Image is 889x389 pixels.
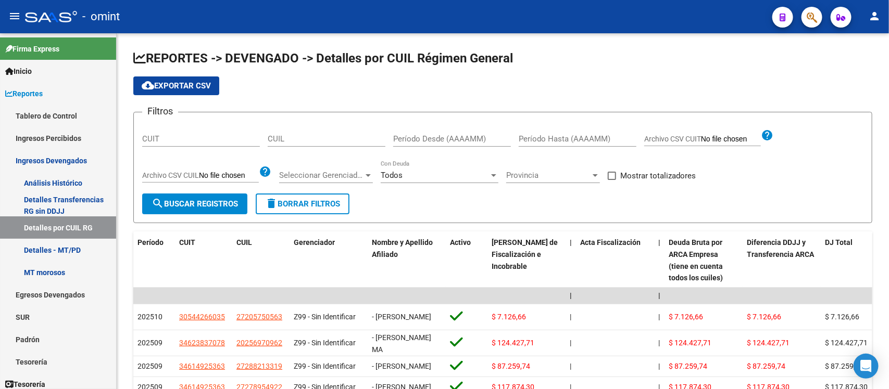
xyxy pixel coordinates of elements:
[5,88,43,99] span: Reportes
[825,362,863,370] span: $ 87.259,74
[179,313,225,321] span: 30544266035
[566,231,576,289] datatable-header-cell: |
[658,238,660,247] span: |
[152,197,164,210] mat-icon: search
[570,291,572,300] span: |
[570,362,571,370] span: |
[372,238,433,258] span: Nombre y Apellido Afiliado
[137,339,162,347] span: 202509
[868,10,881,22] mat-icon: person
[487,231,566,289] datatable-header-cell: Deuda Bruta Neto de Fiscalización e Incobrable
[506,171,591,180] span: Provincia
[743,231,821,289] datatable-header-cell: Diferencia DDJJ y Transferencia ARCA
[142,81,211,90] span: Exportar CSV
[669,238,723,282] span: Deuda Bruta por ARCA Empresa (tiene en cuenta todos los cuiles)
[133,231,175,289] datatable-header-cell: Período
[372,333,431,354] span: - [PERSON_NAME] MA
[5,66,32,77] span: Inicio
[381,171,403,180] span: Todos
[294,362,356,370] span: Z99 - Sin Identificar
[620,170,696,182] span: Mostrar totalizadores
[665,231,743,289] datatable-header-cell: Deuda Bruta por ARCA Empresa (tiene en cuenta todos los cuiles)
[294,238,335,247] span: Gerenciador
[854,354,879,379] div: Open Intercom Messenger
[669,362,707,370] span: $ 87.259,74
[450,238,471,247] span: Activo
[576,231,654,289] datatable-header-cell: Acta Fiscalización
[446,231,487,289] datatable-header-cell: Activo
[152,199,238,209] span: Buscar Registros
[570,313,571,321] span: |
[747,313,781,321] span: $ 7.126,66
[658,291,660,300] span: |
[654,231,665,289] datatable-header-cell: |
[825,313,859,321] span: $ 7.126,66
[669,339,711,347] span: $ 124.427,71
[701,135,761,144] input: Archivo CSV CUIT
[669,313,703,321] span: $ 7.126,66
[294,339,356,347] span: Z99 - Sin Identificar
[492,313,526,321] span: $ 7.126,66
[290,231,368,289] datatable-header-cell: Gerenciador
[825,339,868,347] span: $ 124.427,71
[492,362,530,370] span: $ 87.259,74
[658,339,660,347] span: |
[658,313,660,321] span: |
[265,199,340,209] span: Borrar Filtros
[294,313,356,321] span: Z99 - Sin Identificar
[492,238,558,270] span: [PERSON_NAME] de Fiscalización e Incobrable
[492,339,534,347] span: $ 124.427,71
[644,135,701,143] span: Archivo CSV CUIT
[372,313,431,321] span: - [PERSON_NAME]
[236,362,282,370] span: 27288213319
[137,238,164,247] span: Período
[236,238,252,247] span: CUIL
[142,171,199,179] span: Archivo CSV CUIL
[142,193,247,214] button: Buscar Registros
[236,313,282,321] span: 27205750563
[142,104,178,119] h3: Filtros
[747,339,790,347] span: $ 124.427,71
[256,193,349,214] button: Borrar Filtros
[747,238,814,258] span: Diferencia DDJJ y Transferencia ARCA
[133,76,219,95] button: Exportar CSV
[133,51,513,66] span: REPORTES -> DEVENGADO -> Detalles por CUIL Régimen General
[175,231,232,289] datatable-header-cell: CUIT
[179,238,195,247] span: CUIT
[825,238,853,247] span: DJ Total
[232,231,290,289] datatable-header-cell: CUIL
[179,362,225,370] span: 34614925363
[259,165,271,178] mat-icon: help
[372,362,431,370] span: - [PERSON_NAME]
[368,231,446,289] datatable-header-cell: Nombre y Apellido Afiliado
[570,238,572,247] span: |
[236,339,282,347] span: 20256970962
[142,79,154,92] mat-icon: cloud_download
[570,339,571,347] span: |
[658,362,660,370] span: |
[137,313,162,321] span: 202510
[580,238,641,247] span: Acta Fiscalización
[747,362,785,370] span: $ 87.259,74
[8,10,21,22] mat-icon: menu
[265,197,278,210] mat-icon: delete
[279,171,364,180] span: Seleccionar Gerenciador
[761,129,773,141] mat-icon: help
[5,43,59,55] span: Firma Express
[199,171,259,180] input: Archivo CSV CUIL
[137,362,162,370] span: 202509
[179,339,225,347] span: 34623837078
[82,5,120,28] span: - omint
